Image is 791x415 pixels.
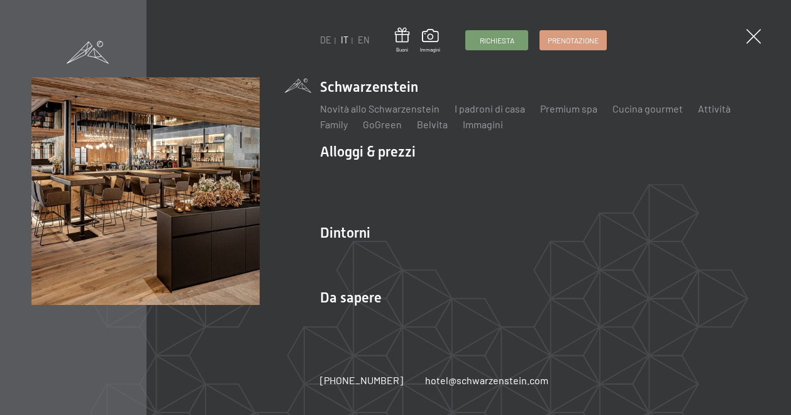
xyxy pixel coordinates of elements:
[320,102,440,114] a: Novità allo Schwarzenstein
[463,118,503,130] a: Immagini
[466,31,528,50] a: Richiesta
[320,35,331,45] a: DE
[31,77,259,305] img: [Translate to Italienisch:]
[612,102,683,114] a: Cucina gourmet
[425,373,548,387] a: hotel@schwarzenstein.com
[320,374,403,386] span: [PHONE_NUMBER]
[395,47,409,53] span: Buoni
[395,28,409,53] a: Buoni
[363,118,402,130] a: GoGreen
[480,35,514,46] span: Richiesta
[540,102,597,114] a: Premium spa
[548,35,599,46] span: Prenotazione
[420,29,440,53] a: Immagini
[540,31,606,50] a: Prenotazione
[420,47,440,53] span: Immagini
[417,118,448,130] a: Belvita
[698,102,731,114] a: Attività
[455,102,525,114] a: I padroni di casa
[341,35,348,45] a: IT
[320,118,348,130] a: Family
[320,373,403,387] a: [PHONE_NUMBER]
[358,35,370,45] a: EN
